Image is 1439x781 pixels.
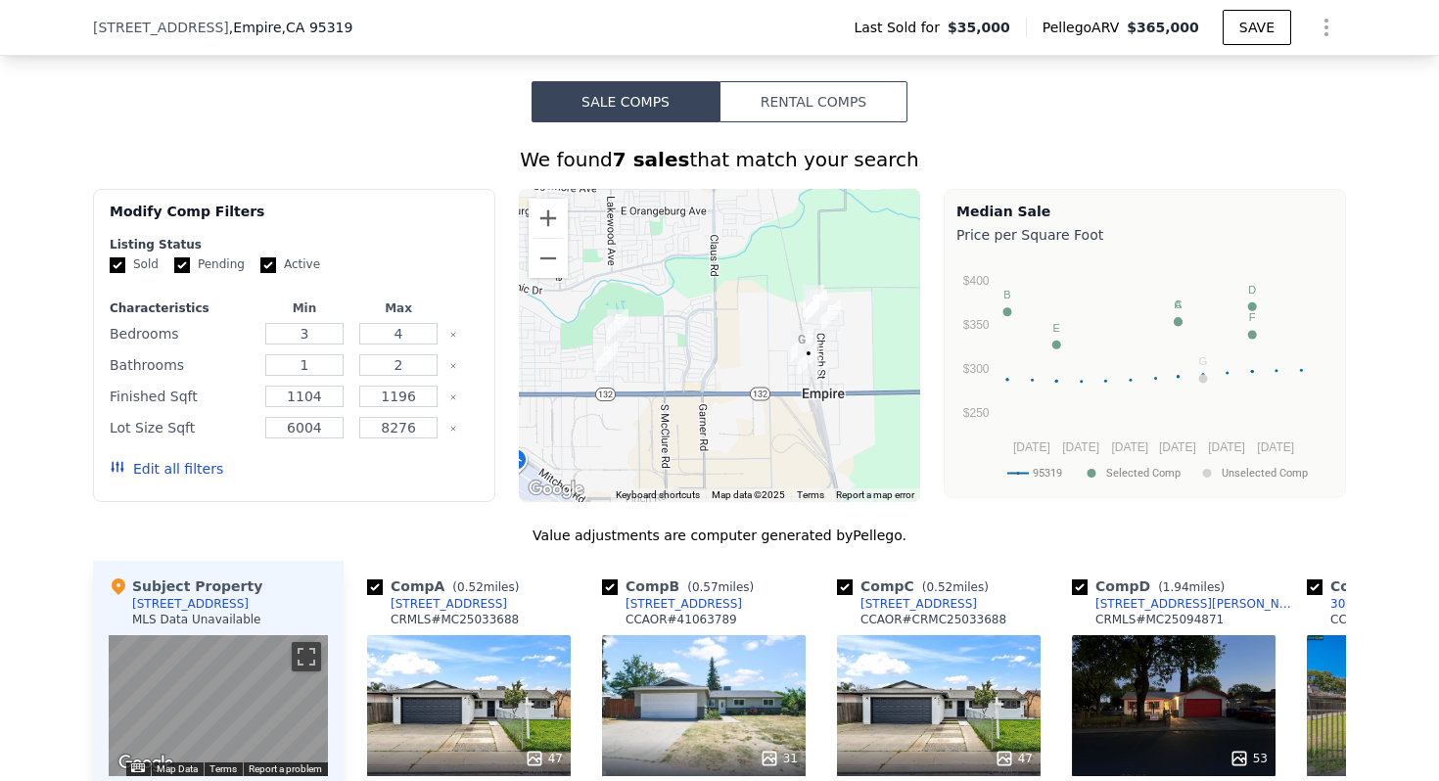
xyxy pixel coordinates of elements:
a: Open this area in Google Maps (opens a new window) [114,751,178,776]
div: Min [261,300,348,316]
img: Google [524,477,588,502]
text: [DATE] [1208,440,1245,454]
text: D [1248,284,1256,296]
div: [STREET_ADDRESS] [391,596,507,612]
button: Rental Comps [719,81,907,122]
img: Google [114,751,178,776]
span: , Empire [229,18,353,37]
div: [STREET_ADDRESS][PERSON_NAME] [1095,596,1299,612]
div: 3013 Penny Ln [607,309,628,343]
div: 5125 South Ave [798,344,819,377]
div: CCAOR # 41063789 [626,612,737,627]
button: Sale Comps [532,81,719,122]
text: E [1053,322,1060,334]
span: Pellego ARV [1043,18,1128,37]
span: ( miles) [679,580,762,594]
button: Zoom in [529,199,568,238]
a: [STREET_ADDRESS][PERSON_NAME] [1072,596,1299,612]
text: Unselected Comp [1222,467,1308,480]
div: 4920 Ebbett Way [806,290,827,323]
span: 0.57 [692,580,719,594]
button: SAVE [1223,10,1291,45]
div: 53 [1230,749,1268,768]
span: Last Sold for [854,18,948,37]
button: Show Options [1307,8,1346,47]
div: Price per Square Foot [956,221,1333,249]
a: Terms [797,489,824,500]
a: [STREET_ADDRESS] [367,596,507,612]
label: Sold [110,256,159,273]
div: [STREET_ADDRESS] [626,596,742,612]
div: 47 [525,749,563,768]
div: [STREET_ADDRESS] [132,596,249,612]
div: Finished Sqft [110,383,254,410]
div: Bedrooms [110,320,254,347]
label: Active [260,256,320,273]
div: MLS Data Unavailable [132,612,261,627]
svg: A chart. [956,249,1333,493]
button: Edit all filters [110,459,223,479]
text: Selected Comp [1106,467,1181,480]
div: Comp D [1072,576,1232,596]
div: Value adjustments are computer generated by Pellego . [93,526,1346,545]
div: Max [355,300,441,316]
span: $365,000 [1127,20,1199,35]
div: Lot Size Sqft [110,414,254,441]
span: ( miles) [914,580,997,594]
text: C [1175,299,1183,310]
text: G [1199,355,1208,367]
label: Pending [174,256,245,273]
div: Subject Property [109,576,262,596]
text: F [1249,311,1256,323]
div: Bathrooms [110,351,254,379]
a: [STREET_ADDRESS] [602,596,742,612]
div: 312 C St [791,330,812,363]
a: Report a map error [836,489,914,500]
div: 5112 Tyson St [819,300,841,334]
div: CCAOR # CRMC25033688 [860,612,1006,627]
div: Comp A [367,576,527,596]
text: [DATE] [1111,440,1148,454]
text: $350 [963,318,990,332]
div: 601 Summit Ct [803,285,824,318]
div: Median Sale [956,202,1333,221]
span: , CA 95319 [282,20,353,35]
button: Map Data [157,762,198,776]
text: B [1003,289,1010,300]
button: Clear [449,425,457,433]
span: ( miles) [444,580,527,594]
span: 1.94 [1163,580,1189,594]
div: 47 [995,749,1033,768]
button: Toggle fullscreen view [292,642,321,671]
span: 0.52 [926,580,952,594]
div: Listing Status [110,237,479,253]
div: CRMLS # MC25094871 [1095,612,1224,627]
span: ( miles) [1150,580,1232,594]
div: Comp C [837,576,997,596]
strong: 7 sales [613,148,690,171]
text: $250 [963,406,990,420]
div: Characteristics [110,300,254,316]
text: $300 [963,362,990,376]
text: [DATE] [1159,440,1196,454]
div: Modify Comp Filters [110,202,479,237]
a: Open this area in Google Maps (opens a new window) [524,477,588,502]
text: 95319 [1033,467,1062,480]
button: Clear [449,331,457,339]
a: [STREET_ADDRESS] [837,596,977,612]
div: [STREET_ADDRESS] [860,596,977,612]
a: Terms [209,763,237,774]
span: [STREET_ADDRESS] [93,18,229,37]
span: 0.52 [457,580,484,594]
div: Comp B [602,576,762,596]
text: [DATE] [1062,440,1099,454]
div: CRMLS # MC25033688 [391,612,519,627]
div: Map [109,635,328,776]
div: 31 [760,749,798,768]
input: Pending [174,257,190,273]
button: Zoom out [529,239,568,278]
button: Keyboard shortcuts [131,763,145,772]
text: [DATE] [1257,440,1294,454]
button: Keyboard shortcuts [616,488,700,502]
